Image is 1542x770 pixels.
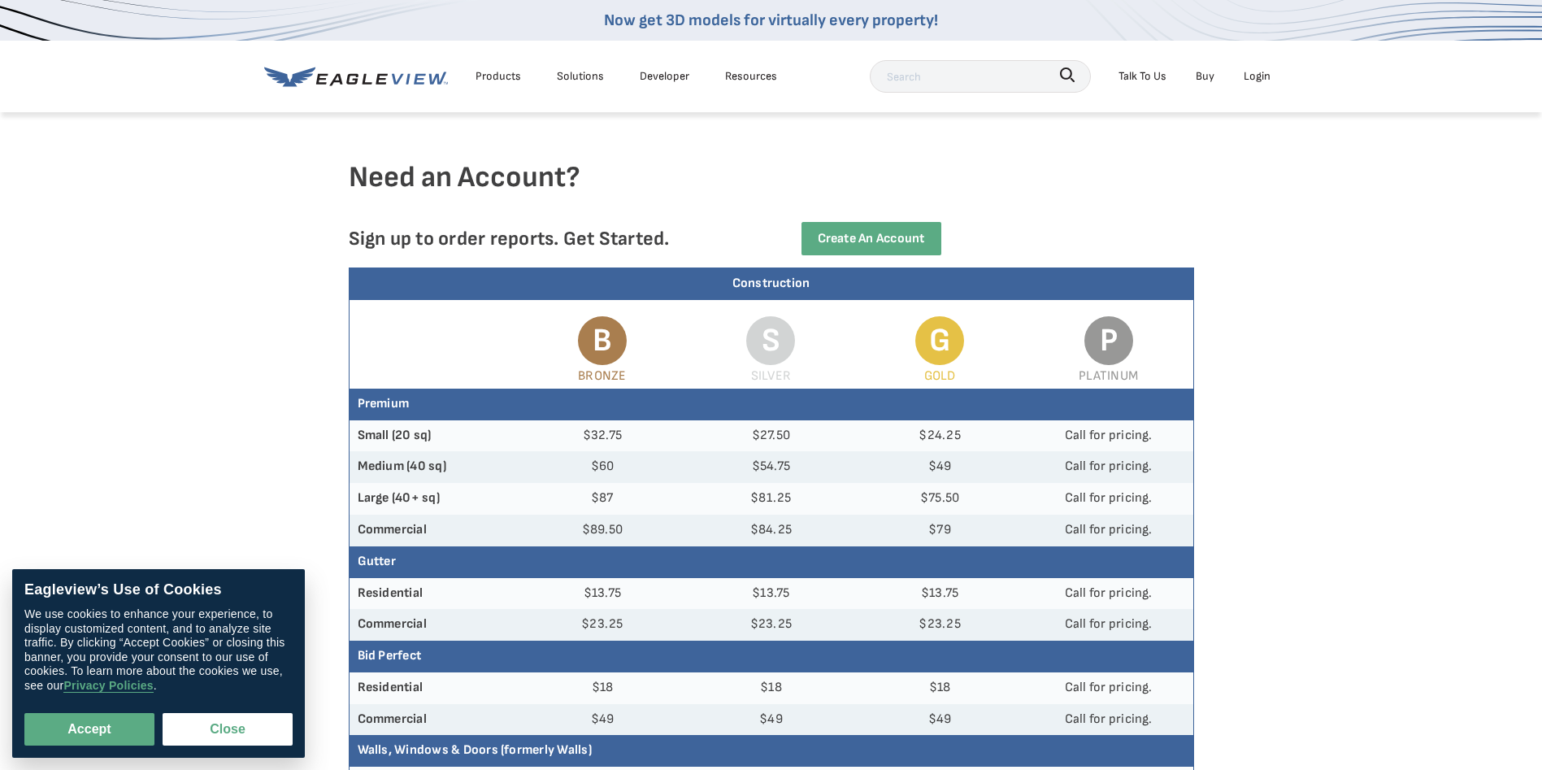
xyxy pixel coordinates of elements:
span: Platinum [1079,368,1138,384]
td: Call for pricing. [1024,420,1193,452]
td: $23.25 [687,609,856,641]
span: Bronze [578,368,626,384]
span: B [578,316,627,365]
td: $79 [855,515,1024,546]
td: $84.25 [687,515,856,546]
td: $54.75 [687,451,856,483]
td: $23.25 [518,609,687,641]
td: $13.75 [855,578,1024,610]
td: Call for pricing. [1024,609,1193,641]
span: P [1084,316,1133,365]
span: G [915,316,964,365]
span: S [746,316,795,365]
td: $27.50 [687,420,856,452]
th: Small (20 sq) [350,420,519,452]
th: Commercial [350,704,519,736]
td: Call for pricing. [1024,704,1193,736]
td: Call for pricing. [1024,515,1193,546]
td: Call for pricing. [1024,578,1193,610]
button: Accept [24,713,154,746]
td: $18 [855,672,1024,704]
th: Commercial [350,609,519,641]
a: Privacy Policies [63,679,153,693]
span: Silver [751,368,791,384]
button: Close [163,713,293,746]
th: Residential [350,672,519,704]
td: $49 [855,704,1024,736]
div: Products [476,66,521,86]
td: $89.50 [518,515,687,546]
a: Create an Account [801,222,941,255]
td: $32.75 [518,420,687,452]
th: Gutter [350,546,1193,578]
th: Premium [350,389,1193,420]
th: Commercial [350,515,519,546]
div: Eagleview’s Use of Cookies [24,581,293,599]
th: Large (40+ sq) [350,483,519,515]
div: We use cookies to enhance your experience, to display customized content, and to analyze site tra... [24,607,293,693]
td: $13.75 [687,578,856,610]
td: $49 [518,704,687,736]
td: $75.50 [855,483,1024,515]
h4: Need an Account? [349,159,1194,222]
div: Resources [725,66,777,86]
td: Call for pricing. [1024,451,1193,483]
td: Call for pricing. [1024,672,1193,704]
div: Construction [350,268,1193,300]
div: Solutions [557,66,604,86]
td: $81.25 [687,483,856,515]
td: $49 [855,451,1024,483]
p: Sign up to order reports. Get Started. [349,227,745,250]
td: $60 [518,451,687,483]
a: Developer [640,66,689,86]
td: $24.25 [855,420,1024,452]
span: Gold [924,368,956,384]
td: $23.25 [855,609,1024,641]
div: Talk To Us [1118,66,1166,86]
input: Search [870,60,1091,93]
a: Buy [1196,66,1214,86]
td: $87 [518,483,687,515]
td: $18 [687,672,856,704]
th: Bid Perfect [350,641,1193,672]
div: Login [1244,66,1271,86]
td: Call for pricing. [1024,483,1193,515]
a: Now get 3D models for virtually every property! [604,11,938,30]
th: Residential [350,578,519,610]
th: Medium (40 sq) [350,451,519,483]
td: $49 [687,704,856,736]
td: $18 [518,672,687,704]
td: $13.75 [518,578,687,610]
th: Walls, Windows & Doors (formerly Walls) [350,735,1193,767]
